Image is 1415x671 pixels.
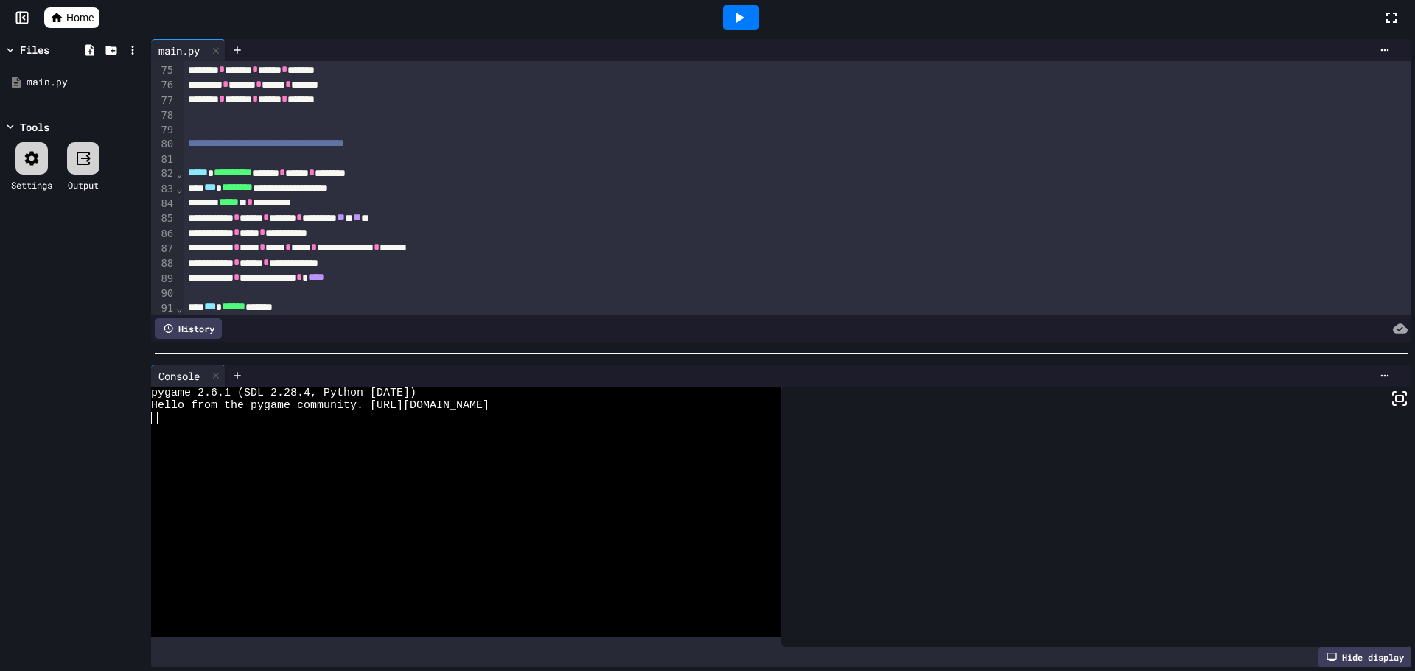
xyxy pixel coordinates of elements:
[151,365,226,387] div: Console
[151,137,175,152] div: 80
[151,43,207,58] div: main.py
[151,399,489,412] span: Hello from the pygame community. [URL][DOMAIN_NAME]
[151,227,175,242] div: 86
[1318,647,1411,667] div: Hide display
[151,182,175,197] div: 83
[155,318,222,339] div: History
[151,78,175,93] div: 76
[151,197,175,211] div: 84
[175,167,183,179] span: Fold line
[151,63,175,78] div: 75
[44,7,99,28] a: Home
[151,166,175,181] div: 82
[151,368,207,384] div: Console
[151,152,175,167] div: 81
[27,75,141,90] div: main.py
[151,256,175,271] div: 88
[175,183,183,194] span: Fold line
[151,387,416,399] span: pygame 2.6.1 (SDL 2.28.4, Python [DATE])
[151,242,175,256] div: 87
[175,302,183,314] span: Fold line
[66,10,94,25] span: Home
[20,119,49,135] div: Tools
[11,178,52,192] div: Settings
[20,42,49,57] div: Files
[151,301,175,316] div: 91
[151,211,175,226] div: 85
[68,178,99,192] div: Output
[151,94,175,108] div: 77
[151,287,175,301] div: 90
[151,108,175,123] div: 78
[151,272,175,287] div: 89
[151,39,226,61] div: main.py
[151,123,175,138] div: 79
